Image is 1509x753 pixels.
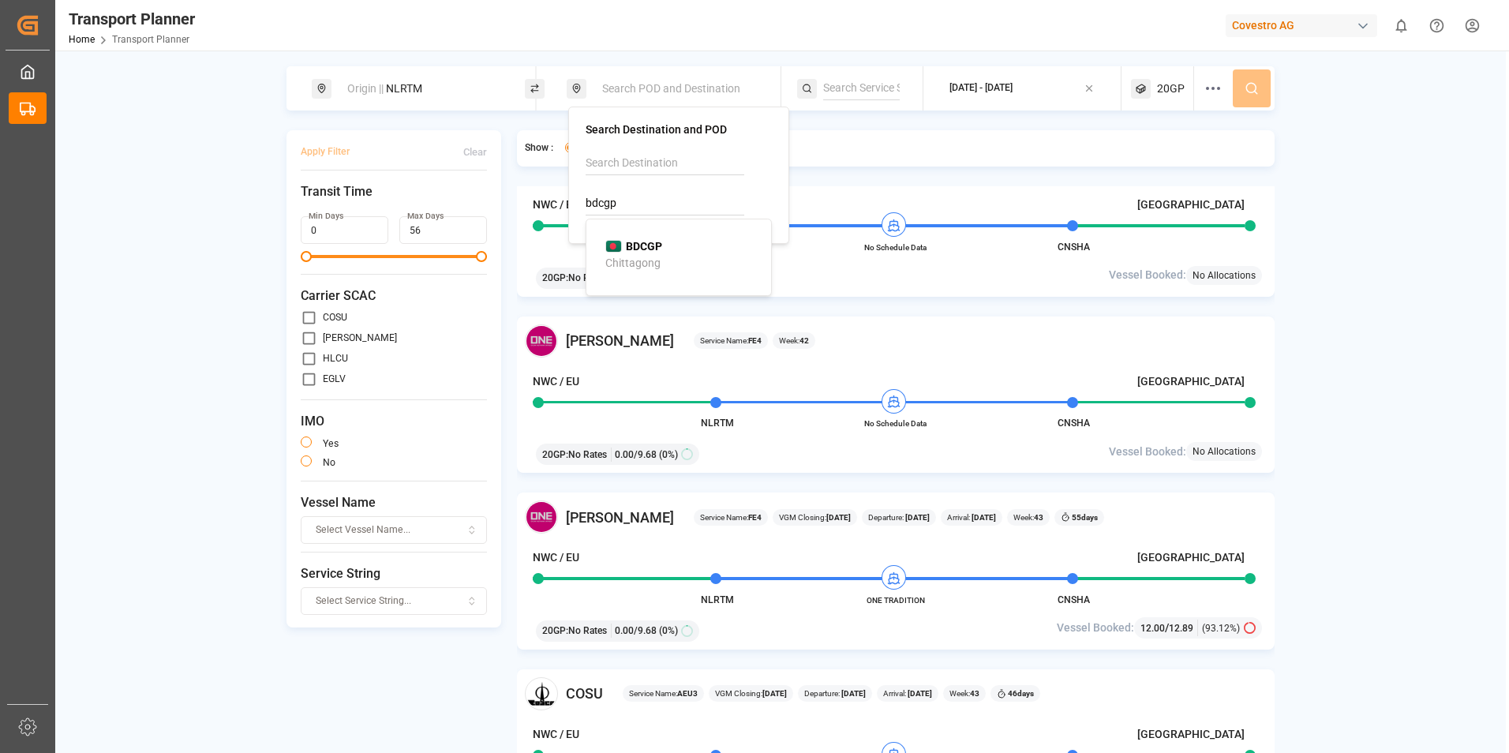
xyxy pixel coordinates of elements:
label: HLCU [323,354,348,363]
span: Search POD and Destination [602,82,740,95]
span: Week: [1013,511,1043,523]
div: [DATE] - [DATE] [949,81,1013,96]
span: No Schedule Data [852,418,939,429]
span: 20GP [1157,81,1185,97]
img: Carrier [525,500,558,534]
img: Carrier [525,324,558,358]
b: 55 days [1072,513,1098,522]
span: (93.12%) [1202,621,1240,635]
span: Vessel Name [301,493,487,512]
div: Transport Planner [69,7,195,31]
span: CNSHA [1058,418,1090,429]
b: AEU3 [677,689,698,698]
span: [PERSON_NAME] [566,330,674,351]
b: [DATE] [762,689,787,698]
label: yes [323,439,339,448]
a: Home [69,34,95,45]
span: Carrier SCAC [301,287,487,305]
button: [DATE] - [DATE] [933,73,1112,104]
span: Service Name: [629,687,698,699]
span: [PERSON_NAME] [566,507,674,528]
span: 20GP : [542,448,568,462]
span: NLRTM [701,418,734,429]
span: Departure: [804,687,866,699]
span: 0.00 / 9.68 [615,624,657,638]
span: Maximum [476,251,487,262]
button: show 0 new notifications [1384,8,1419,43]
h4: [GEOGRAPHIC_DATA] [1137,197,1245,213]
span: Arrival: [947,511,996,523]
b: FE4 [748,513,762,522]
span: Select Vessel Name... [316,523,410,538]
div: Chittagong [605,255,661,272]
b: BDCGP [626,240,662,253]
span: No Rates [568,448,607,462]
label: Max Days [407,211,444,222]
span: Week: [779,335,809,347]
button: Clear [463,138,487,166]
div: / [1140,620,1198,636]
span: Service Name: [700,335,762,347]
span: 20GP : [542,624,568,638]
span: Select Service String... [316,594,411,609]
span: NLRTM [701,594,734,605]
span: Vessel Booked: [1109,267,1186,283]
span: (0%) [659,624,678,638]
span: CNSHA [1058,242,1090,253]
img: country [605,240,622,253]
img: Carrier [525,677,558,710]
span: No Schedule Data [852,242,939,253]
h4: [GEOGRAPHIC_DATA] [1137,549,1245,566]
b: [DATE] [906,689,932,698]
input: Search POD [586,192,744,215]
span: 12.00 [1140,623,1165,634]
button: Covestro AG [1226,10,1384,40]
span: Transit Time [301,182,487,201]
span: Show : [525,141,553,155]
label: [PERSON_NAME] [323,333,397,343]
input: Search Service String [823,77,900,100]
h4: [GEOGRAPHIC_DATA] [1137,373,1245,390]
span: IMO [301,412,487,431]
h4: Search Destination and POD [586,124,772,135]
label: Min Days [309,211,343,222]
span: (0%) [659,448,678,462]
h4: NWC / EU [533,197,579,213]
span: Departure: [868,511,930,523]
span: COSU [566,683,603,704]
div: Clear [463,145,487,159]
span: No Allocations [1193,444,1256,459]
span: VGM Closing: [715,687,787,699]
span: Service Name: [700,511,762,523]
b: [DATE] [970,513,996,522]
b: [DATE] [826,513,851,522]
span: Minimum [301,251,312,262]
input: Search Destination [586,152,744,175]
label: EGLV [323,374,346,384]
b: 43 [1034,513,1043,522]
b: 43 [970,689,979,698]
span: Service String [301,564,487,583]
b: [DATE] [904,513,930,522]
h4: NWC / EU [533,726,579,743]
b: 42 [799,336,809,345]
span: 0.00 / 9.68 [615,448,657,462]
span: Vessel Booked: [1057,620,1134,636]
span: CNSHA [1058,594,1090,605]
span: Week: [949,687,979,699]
span: VGM Closing: [779,511,851,523]
label: COSU [323,313,347,322]
div: NLRTM [338,74,508,103]
div: Covestro AG [1226,14,1377,37]
span: Origin || [347,82,384,95]
span: No Allocations [1193,268,1256,283]
span: No Rates [568,624,607,638]
h4: NWC / EU [533,373,579,390]
span: ONE TRADITION [852,594,939,606]
b: 46 days [1008,689,1034,698]
span: Arrival: [883,687,932,699]
span: 20GP : [542,271,568,285]
h4: NWC / EU [533,549,579,566]
span: 12.89 [1169,623,1193,634]
span: No Rates [568,271,607,285]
